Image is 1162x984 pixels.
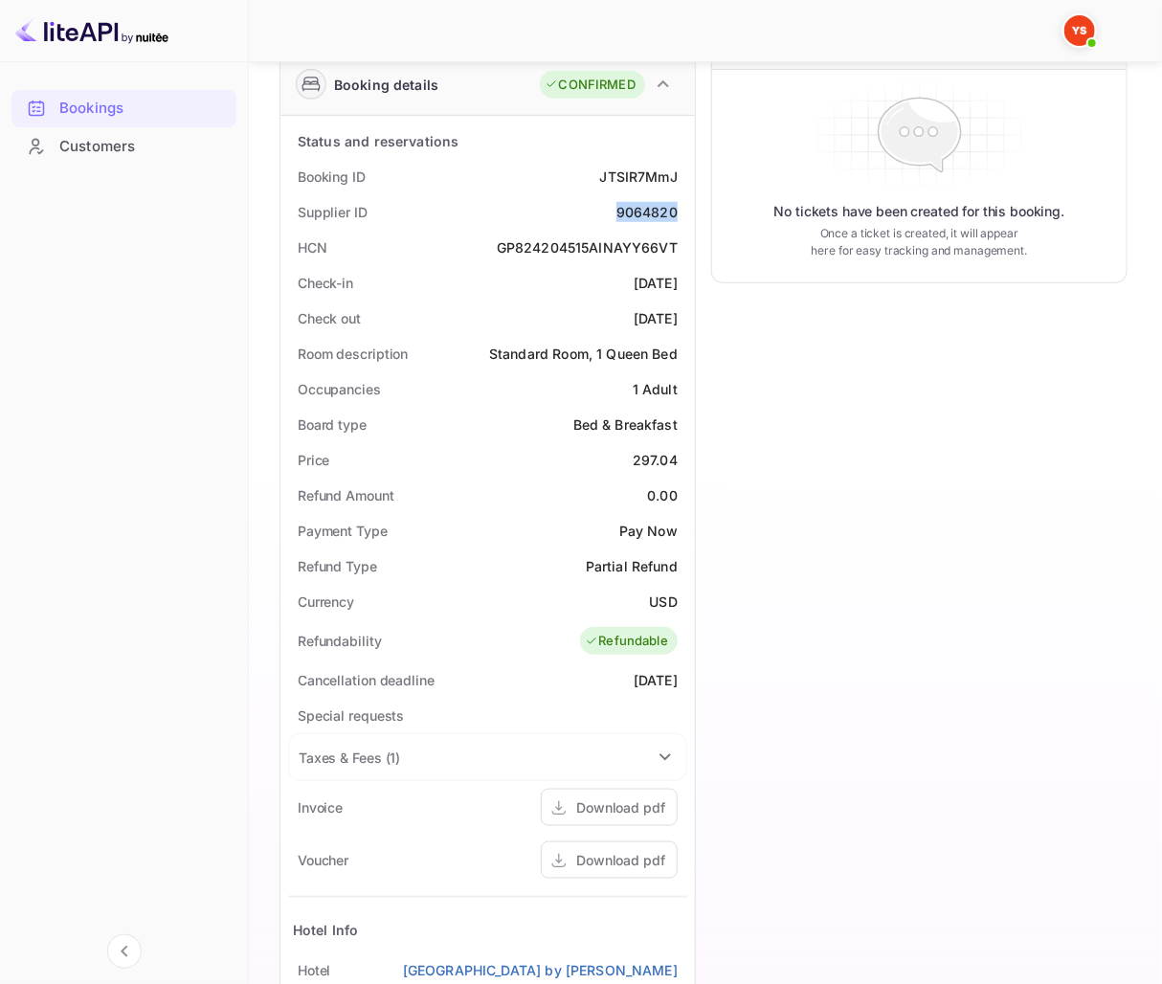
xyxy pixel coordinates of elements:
div: JTSIR7MmJ [600,167,678,187]
a: Customers [11,128,236,164]
div: Hotel [298,960,331,980]
div: Payment Type [298,521,388,541]
div: Booking ID [298,167,366,187]
div: Standard Room, 1 Queen Bed [489,344,678,364]
div: GP824204515AINAYY66VT [497,237,678,257]
div: Occupancies [298,379,381,399]
div: Refund Amount [298,485,394,505]
div: HCN [298,237,327,257]
div: Customers [11,128,236,166]
div: Download pdf [576,797,665,817]
div: USD [650,592,678,612]
div: Room description [298,344,408,364]
button: Collapse navigation [107,934,142,969]
div: Bed & Breakfast [573,414,678,435]
ya-tr-span: Customers [59,136,135,158]
img: Yandex Support [1064,15,1095,46]
div: Invoice [298,797,343,817]
div: Supplier ID [298,202,368,222]
a: [GEOGRAPHIC_DATA] by [PERSON_NAME] [403,960,678,980]
div: Taxes & Fees (1) [289,734,686,780]
div: Refund Type [298,556,377,576]
div: 1 Adult [633,379,678,399]
p: Once a ticket is created, it will appear here for easy tracking and management. [810,225,1029,259]
div: Taxes & Fees ( 1 ) [299,748,400,768]
div: Price [298,450,330,470]
div: Special requests [298,705,404,726]
div: Currency [298,592,354,612]
a: Bookings [11,90,236,125]
ya-tr-span: Bookings [59,98,123,120]
div: 0.00 [647,485,678,505]
div: Refundability [298,631,382,651]
div: Cancellation deadline [298,670,435,690]
div: Check out [298,308,361,328]
div: Refundable [585,632,669,651]
div: 297.04 [633,450,678,470]
img: LiteAPI logo [15,15,168,46]
div: Voucher [298,850,348,870]
div: Check-in [298,273,353,293]
div: 9064820 [616,202,678,222]
div: Booking details [334,75,438,95]
div: Partial Refund [586,556,678,576]
div: Pay Now [619,521,678,541]
div: Bookings [11,90,236,127]
div: [DATE] [634,308,678,328]
div: [DATE] [634,273,678,293]
div: [DATE] [634,670,678,690]
p: No tickets have been created for this booking. [774,202,1065,221]
div: Status and reservations [298,131,458,151]
div: CONFIRMED [545,76,636,95]
div: Hotel Info [293,920,359,940]
div: Board type [298,414,367,435]
div: Download pdf [576,850,665,870]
